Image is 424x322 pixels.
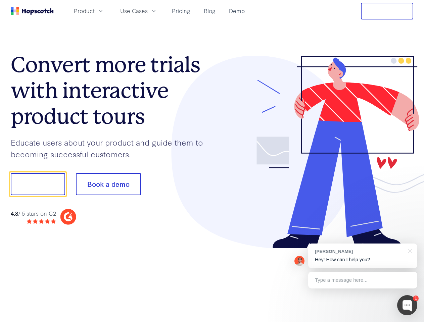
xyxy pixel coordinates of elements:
div: 1 [413,296,419,301]
div: / 5 stars on G2 [11,209,56,218]
button: Show me! [11,173,65,195]
p: Hey! How can I help you? [315,256,411,263]
button: Book a demo [76,173,141,195]
button: Use Cases [116,5,161,16]
button: Product [70,5,108,16]
span: Product [74,7,95,15]
a: Blog [201,5,218,16]
span: Use Cases [120,7,148,15]
button: Free Trial [361,3,413,19]
div: [PERSON_NAME] [315,248,404,255]
h1: Convert more trials with interactive product tours [11,52,212,129]
p: Educate users about your product and guide them to becoming successful customers. [11,137,212,160]
a: Home [11,7,54,15]
strong: 4.8 [11,209,18,217]
img: Mark Spera [294,256,304,266]
a: Demo [226,5,247,16]
a: Pricing [169,5,193,16]
div: Type a message here... [308,272,417,288]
